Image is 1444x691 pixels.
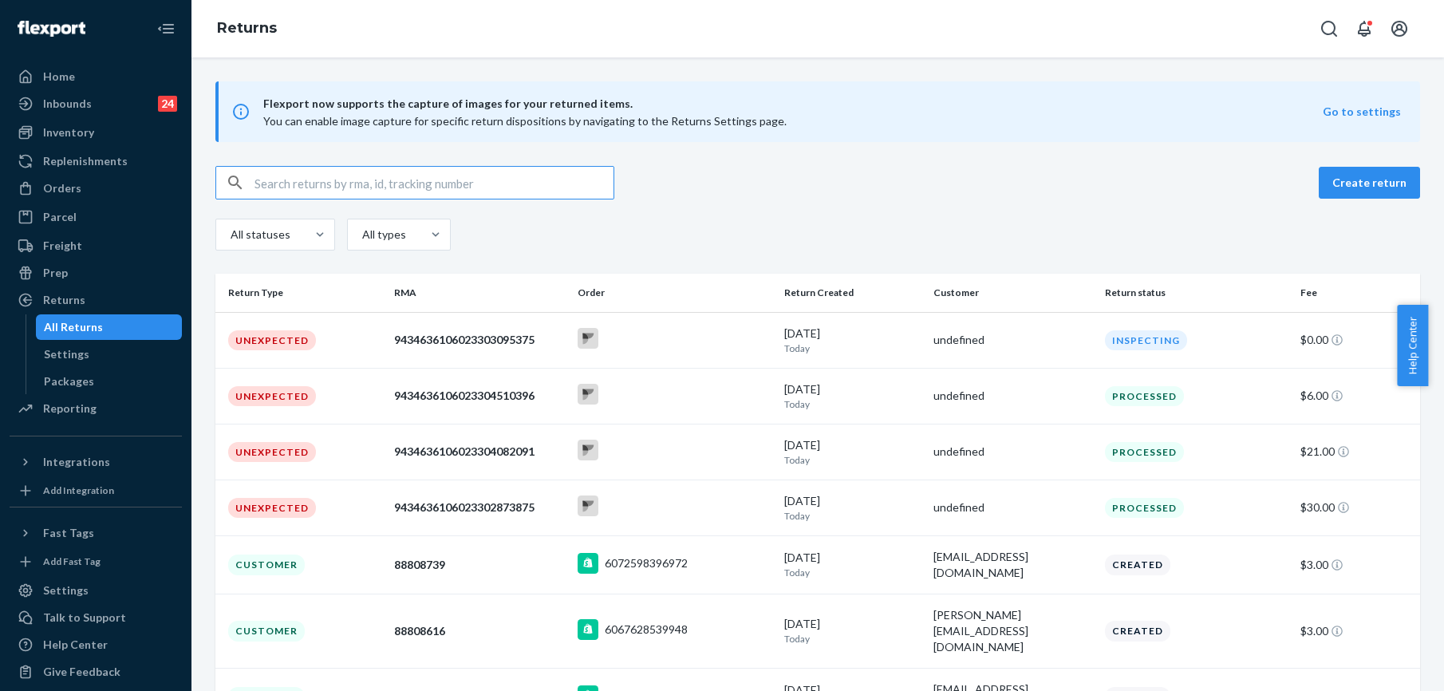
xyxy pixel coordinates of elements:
[784,509,921,523] p: Today
[228,498,316,518] div: Unexpected
[933,388,1093,404] div: undefined
[927,274,1099,312] th: Customer
[10,520,182,546] button: Fast Tags
[394,388,565,404] div: 9434636106023304510396
[784,381,921,411] div: [DATE]
[1105,498,1184,518] div: Processed
[362,227,404,243] div: All types
[10,64,182,89] a: Home
[228,621,305,641] div: Customer
[784,437,921,467] div: [DATE]
[1105,386,1184,406] div: Processed
[784,397,921,411] p: Today
[605,622,688,638] div: 6067628539948
[784,550,921,579] div: [DATE]
[36,369,183,394] a: Packages
[1294,480,1420,535] td: $30.00
[784,493,921,523] div: [DATE]
[784,326,921,355] div: [DATE]
[933,444,1093,460] div: undefined
[784,616,921,646] div: [DATE]
[10,578,182,603] a: Settings
[1319,167,1420,199] button: Create return
[10,287,182,313] a: Returns
[10,481,182,500] a: Add Integration
[44,346,89,362] div: Settings
[263,94,1323,113] span: Flexport now supports the capture of images for your returned items.
[933,607,1093,655] div: [PERSON_NAME][EMAIL_ADDRESS][DOMAIN_NAME]
[43,180,81,196] div: Orders
[10,632,182,657] a: Help Center
[44,373,94,389] div: Packages
[394,444,565,460] div: 9434636106023304082091
[254,167,614,199] input: Search returns by rma, id, tracking number
[933,332,1093,348] div: undefined
[43,664,120,680] div: Give Feedback
[36,314,183,340] a: All Returns
[263,114,787,128] span: You can enable image capture for specific return dispositions by navigating to the Returns Settin...
[18,21,85,37] img: Flexport logo
[1323,104,1401,120] button: Go to settings
[784,342,921,355] p: Today
[1105,555,1170,575] div: Created
[150,13,182,45] button: Close Navigation
[1105,330,1187,350] div: Inspecting
[43,454,110,470] div: Integrations
[10,659,182,685] button: Give Feedback
[43,292,85,308] div: Returns
[1313,13,1345,45] button: Open Search Box
[571,274,778,312] th: Order
[10,449,182,475] button: Integrations
[1294,312,1420,368] td: $0.00
[158,96,177,112] div: 24
[217,19,277,37] a: Returns
[43,209,77,225] div: Parcel
[1294,274,1420,312] th: Fee
[933,499,1093,515] div: undefined
[1294,368,1420,424] td: $6.00
[43,484,114,497] div: Add Integration
[43,238,82,254] div: Freight
[10,233,182,259] a: Freight
[10,148,182,174] a: Replenishments
[1294,424,1420,480] td: $21.00
[1294,536,1420,594] td: $3.00
[43,401,97,417] div: Reporting
[43,124,94,140] div: Inventory
[1383,13,1415,45] button: Open account menu
[43,265,68,281] div: Prep
[394,499,565,515] div: 9434636106023302873875
[43,610,126,626] div: Talk to Support
[43,69,75,85] div: Home
[228,386,316,406] div: Unexpected
[44,319,103,335] div: All Returns
[394,623,565,639] div: 88808616
[228,442,316,462] div: Unexpected
[778,274,927,312] th: Return Created
[10,176,182,201] a: Orders
[215,274,388,312] th: Return Type
[1105,621,1170,641] div: Created
[228,330,316,350] div: Unexpected
[36,342,183,367] a: Settings
[1348,13,1380,45] button: Open notifications
[784,632,921,646] p: Today
[228,555,305,575] div: Customer
[1105,442,1184,462] div: Processed
[43,153,128,169] div: Replenishments
[43,555,101,568] div: Add Fast Tag
[10,120,182,145] a: Inventory
[1397,305,1428,386] button: Help Center
[10,605,182,630] a: Talk to Support
[43,525,94,541] div: Fast Tags
[784,453,921,467] p: Today
[43,637,108,653] div: Help Center
[231,227,288,243] div: All statuses
[1294,594,1420,669] td: $3.00
[933,549,1093,581] div: [EMAIL_ADDRESS][DOMAIN_NAME]
[10,260,182,286] a: Prep
[1099,274,1293,312] th: Return status
[10,204,182,230] a: Parcel
[394,557,565,573] div: 88808739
